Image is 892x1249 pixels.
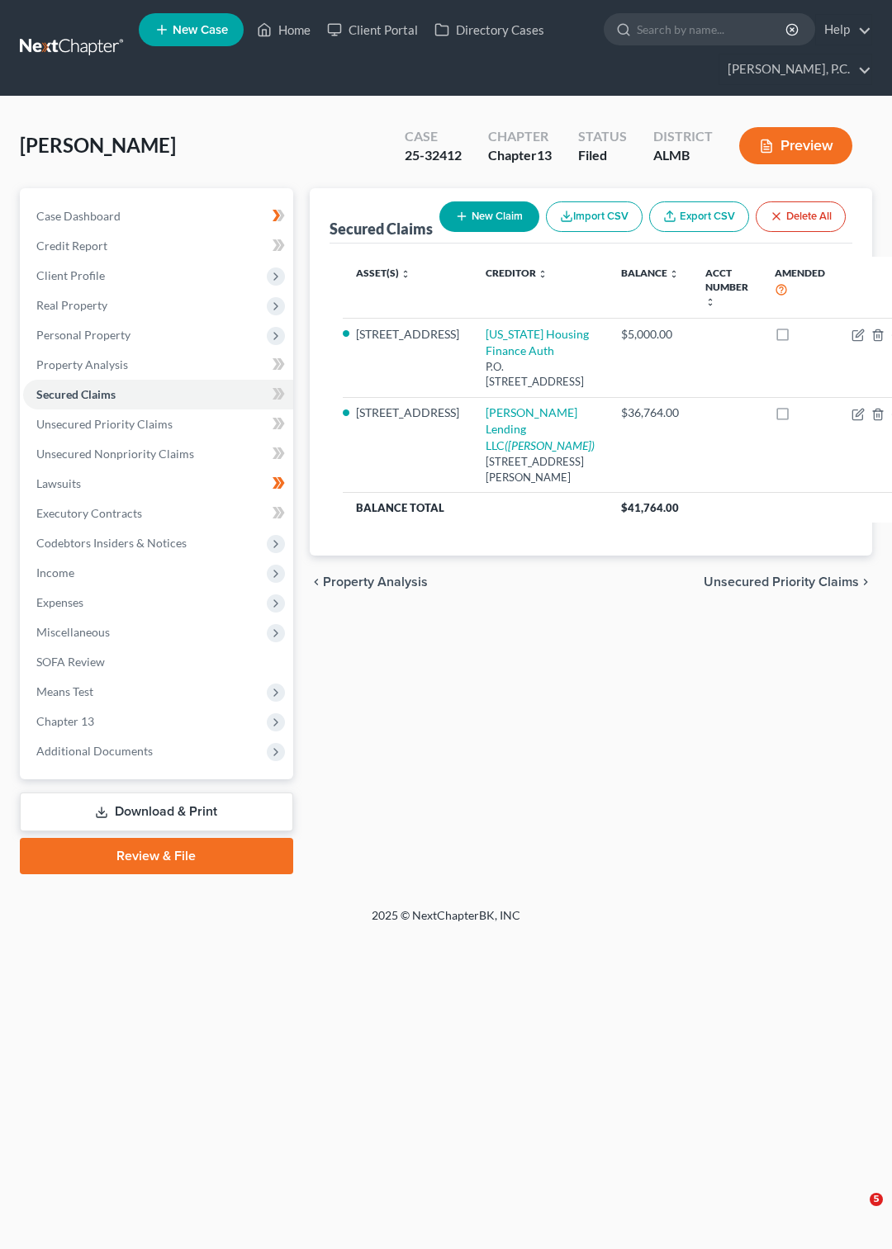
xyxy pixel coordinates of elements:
iframe: Intercom live chat [836,1193,875,1232]
span: Income [36,565,74,580]
i: unfold_more [401,269,410,279]
a: Client Portal [319,15,426,45]
span: [PERSON_NAME] [20,133,176,157]
a: Unsecured Priority Claims [23,409,293,439]
i: chevron_left [310,575,323,589]
th: Amended [762,257,838,319]
span: Codebtors Insiders & Notices [36,536,187,550]
span: Client Profile [36,268,105,282]
span: Unsecured Nonpriority Claims [36,447,194,461]
span: $41,764.00 [621,501,679,514]
a: Property Analysis [23,350,293,380]
a: Export CSV [649,201,749,232]
li: [STREET_ADDRESS] [356,326,459,343]
div: 2025 © NextChapterBK, INC [50,907,842,937]
button: Import CSV [546,201,643,232]
input: Search by name... [637,14,788,45]
i: ([PERSON_NAME]) [505,438,595,452]
div: 25-32412 [405,146,462,165]
button: New Claim [439,201,539,232]
div: $5,000.00 [621,326,679,343]
a: Credit Report [23,231,293,261]
li: [STREET_ADDRESS] [356,405,459,421]
a: Asset(s) unfold_more [356,267,410,279]
a: Unsecured Nonpriority Claims [23,439,293,469]
span: 5 [870,1193,883,1206]
span: Credit Report [36,239,107,253]
a: [US_STATE] Housing Finance Auth [486,327,589,357]
span: New Case [173,24,228,36]
span: Unsecured Priority Claims [704,575,859,589]
i: unfold_more [669,269,679,279]
span: Property Analysis [323,575,428,589]
a: Creditor unfold_more [486,267,548,279]
span: Miscellaneous [36,625,110,639]
a: Lawsuits [23,469,293,499]
div: [STREET_ADDRESS][PERSON_NAME] [486,454,595,485]
span: Real Property [36,298,107,312]
div: ALMB [653,146,713,165]
a: Executory Contracts [23,499,293,528]
span: Case Dashboard [36,209,121,223]
div: P.O. [STREET_ADDRESS] [486,359,595,390]
span: Executory Contracts [36,506,142,520]
a: [PERSON_NAME] Lending LLC([PERSON_NAME]) [486,405,595,452]
span: Personal Property [36,328,130,342]
a: Review & File [20,838,293,874]
div: Secured Claims [330,219,433,239]
span: Lawsuits [36,476,81,490]
span: Property Analysis [36,357,128,371]
div: Chapter [488,127,552,146]
div: Case [405,127,462,146]
a: Download & Print [20,792,293,831]
a: Case Dashboard [23,201,293,231]
a: SOFA Review [23,647,293,677]
div: District [653,127,713,146]
button: chevron_left Property Analysis [310,575,428,589]
span: Means Test [36,684,93,698]
button: Unsecured Priority Claims chevron_right [704,575,872,589]
span: Expenses [36,595,83,609]
a: Directory Cases [426,15,553,45]
span: Additional Documents [36,744,153,758]
a: Secured Claims [23,380,293,409]
div: Status [578,127,627,146]
a: Balance unfold_more [621,267,679,279]
span: Unsecured Priority Claims [36,417,173,431]
span: SOFA Review [36,655,105,669]
a: [PERSON_NAME], P.C. [719,54,871,84]
span: Chapter 13 [36,714,94,728]
div: $36,764.00 [621,405,679,421]
span: Secured Claims [36,387,116,401]
i: chevron_right [859,575,872,589]
a: Home [249,15,319,45]
div: Filed [578,146,627,165]
i: unfold_more [705,297,715,307]
th: Balance Total [343,493,608,523]
span: 13 [537,147,552,163]
button: Preview [739,127,852,164]
a: Acct Number unfold_more [705,267,748,307]
a: Help [816,15,871,45]
i: unfold_more [538,269,548,279]
div: Chapter [488,146,552,165]
button: Delete All [756,201,846,232]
